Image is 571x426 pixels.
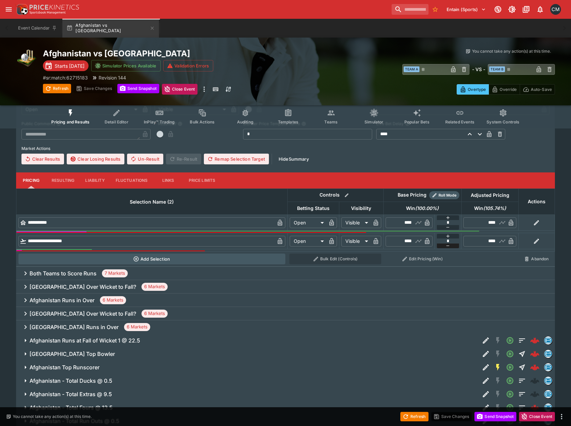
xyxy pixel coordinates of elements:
button: Price Limits [183,172,221,189]
span: 6 Markets [141,283,168,290]
button: Toggle light/dark mode [506,3,518,15]
h6: [GEOGRAPHIC_DATA] Runs in Over [30,324,119,331]
button: HideSummary [275,154,313,164]
span: System Controls [487,119,519,124]
span: Team B [489,66,505,72]
h6: [GEOGRAPHIC_DATA] Top Bowler [30,351,115,358]
span: Win(100.00%) [399,204,446,212]
button: Documentation [520,3,532,15]
h6: Both Teams to Score Runs [30,270,97,277]
img: betradar [545,337,552,344]
span: Win(105.74%) [467,204,513,212]
button: Edit Detail [480,361,492,373]
button: Refresh [43,84,71,93]
button: Event Calendar [14,19,61,38]
a: fc740427-e918-4465-8ed5-8254fcf12c44 [528,401,541,414]
svg: Open [506,336,514,344]
button: more [558,413,566,421]
button: Edit Detail [480,402,492,414]
div: Visible [341,217,370,228]
button: Straight [516,361,528,373]
button: SGM Enabled [492,361,504,373]
button: Abandon [520,254,553,264]
img: logo-cerberus--red.svg [530,403,539,412]
img: logo-cerberus--red.svg [530,336,539,345]
button: Edit Pricing (Win) [385,254,459,264]
span: Popular Bets [404,119,430,124]
div: betradar [544,377,552,385]
span: Roll Mode [436,193,459,198]
h6: - VS - [472,66,485,73]
button: Overtype [457,84,489,95]
h6: Afghanistan Top Runscorer [30,364,100,371]
button: Open [504,402,516,414]
div: Start From [457,84,555,95]
button: open drawer [3,3,15,15]
p: You cannot take any action(s) at this time. [13,414,92,420]
span: Re-Result [166,154,201,164]
button: Refresh [400,412,429,421]
span: Selection Name (2) [122,198,181,206]
th: Adjusted Pricing [461,189,518,202]
button: more [200,84,208,95]
span: Templates [278,119,298,124]
span: Teams [324,119,338,124]
button: SGM Disabled [492,402,504,414]
button: SGM Disabled [492,375,504,387]
p: Starts [DATE] [55,62,84,69]
span: Bulk Actions [190,119,215,124]
h6: Afghanistan - Total Fours @ 13.5 [30,404,113,411]
svg: Open [506,363,514,371]
div: Event type filters [46,105,525,128]
button: Totals [516,375,528,387]
div: 2906ddbd-21f2-4ff6-a928-7c0660d3975b [530,349,539,359]
button: Pricing [16,172,46,189]
button: Notifications [534,3,546,15]
button: Clear Results [21,154,64,164]
button: Edit Detail [480,348,492,360]
button: Edit Detail [480,388,492,400]
button: [GEOGRAPHIC_DATA] Top Bowler [16,347,480,361]
span: Simulator [364,119,383,124]
h6: [GEOGRAPHIC_DATA] Over Wicket to Fall? [30,310,136,317]
h6: Afghanistan Runs at Fall of Wicket 1 @ 22.5 [30,337,140,344]
button: Open [504,348,516,360]
button: Auto-Save [520,84,555,95]
svg: Open [506,404,514,412]
div: 017e4727-eec2-4c2d-94bc-cc0aff35d91c [530,363,539,372]
button: Send Snapshot [117,84,159,93]
h6: [GEOGRAPHIC_DATA] Over Wicket to Fall? [30,283,136,290]
button: Afghanistan - Total Ducks @ 0.5 [16,374,480,387]
p: Copy To Clipboard [43,74,88,81]
button: Open [504,375,516,387]
button: Afghanistan Runs at Fall of Wicket 1 @ 22.5 [16,334,480,347]
span: 6 Markets [100,297,126,304]
button: Remap Selection Target [204,154,269,164]
div: Open [290,217,326,228]
span: 6 Markets [141,310,168,317]
div: fc740427-e918-4465-8ed5-8254fcf12c44 [530,403,539,412]
button: Close Event [519,412,555,421]
span: Related Events [445,119,474,124]
img: betradar [545,364,552,371]
button: SGM Disabled [492,388,504,400]
div: betradar [544,404,552,412]
div: c91d0eef-0f1e-44b1-b58c-9311f583b294 [530,336,539,345]
button: SGM Disabled [492,348,504,360]
div: Open [290,236,326,247]
img: betradar [545,390,552,398]
img: betradar [545,377,552,384]
img: cricket.png [16,48,38,70]
span: Betting Status [290,204,337,212]
button: Links [153,172,183,189]
button: Resulting [46,172,80,189]
img: logo-cerberus--red.svg [530,363,539,372]
p: Override [500,86,517,93]
em: ( 100.00 %) [415,204,439,212]
button: Open [504,388,516,400]
button: Add Selection [18,254,286,264]
p: You cannot take any action(s) at this time. [472,48,551,54]
div: betradar [544,363,552,371]
a: c91d0eef-0f1e-44b1-b58c-9311f583b294 [528,334,541,347]
button: Straight [516,348,528,360]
